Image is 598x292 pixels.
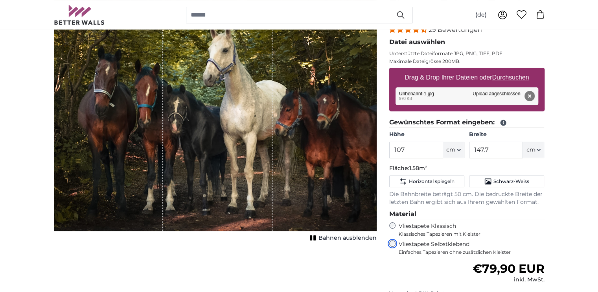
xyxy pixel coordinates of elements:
span: €79,90 EUR [472,261,544,276]
button: Schwarz-Weiss [469,176,544,187]
legend: Gewünschtes Format eingeben: [389,118,545,128]
legend: Datei auswählen [389,37,545,47]
span: cm [526,146,535,154]
span: 29 Bewertungen [429,26,482,33]
label: Vliestapete Selbstklebend [399,240,545,255]
label: Drag & Drop Ihrer Dateien oder [401,70,532,85]
button: cm [523,142,544,158]
span: 4.34 stars [389,26,429,33]
span: Horizontal spiegeln [408,178,454,185]
button: Horizontal spiegeln [389,176,464,187]
p: Die Bahnbreite beträgt 50 cm. Die bedruckte Breite der letzten Bahn ergibt sich aus Ihrem gewählt... [389,190,545,206]
button: (de) [469,8,493,22]
span: Klassisches Tapezieren mit Kleister [399,231,538,237]
label: Breite [469,131,544,139]
button: cm [443,142,464,158]
label: Höhe [389,131,464,139]
p: Unterstützte Dateiformate JPG, PNG, TIFF, PDF. [389,50,545,57]
span: Einfaches Tapezieren ohne zusätzlichen Kleister [399,249,545,255]
legend: Material [389,209,545,219]
span: 1.58m² [409,164,427,172]
p: Maximale Dateigrösse 200MB. [389,58,545,65]
div: inkl. MwSt. [472,276,544,284]
u: Durchsuchen [492,74,529,81]
span: Bahnen ausblenden [318,234,377,242]
label: Vliestapete Klassisch [399,222,538,237]
span: Schwarz-Weiss [493,178,529,185]
p: Fläche: [389,164,545,172]
button: Bahnen ausblenden [307,233,377,244]
span: cm [446,146,455,154]
img: Betterwalls [54,5,105,25]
